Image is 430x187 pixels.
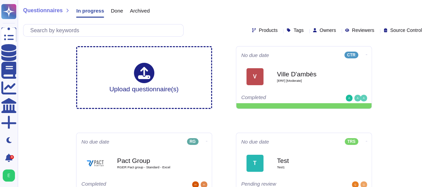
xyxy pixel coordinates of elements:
[246,155,263,172] div: T
[360,95,367,101] img: user
[76,8,104,13] span: In progress
[241,53,269,58] span: No due date
[354,95,361,101] img: user
[241,139,269,144] span: No due date
[187,138,199,145] div: RG
[111,8,123,13] span: Done
[241,95,325,101] div: Completed
[27,24,183,36] input: Search by keywords
[277,157,345,164] b: Test
[117,166,185,169] span: RGER Pact group - Standard - Excel
[3,169,15,182] img: user
[1,168,20,183] button: user
[259,28,277,33] span: Products
[293,28,304,33] span: Tags
[277,71,345,77] b: Ville D'ambès
[23,8,63,13] span: Questionnaires
[130,8,150,13] span: Archived
[117,157,185,164] b: Pact Group
[344,52,358,58] div: CTR
[277,166,345,169] span: Test1
[320,28,336,33] span: Owners
[352,28,374,33] span: Reviewers
[345,138,358,145] div: TRS
[246,68,263,85] div: V
[346,95,352,101] img: user
[82,139,109,144] span: No due date
[10,155,14,159] div: 9
[109,63,179,92] div: Upload questionnaire(s)
[277,79,345,82] span: [ERF] [Moderate]
[390,28,422,33] span: Source Control
[87,155,104,172] img: Logo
